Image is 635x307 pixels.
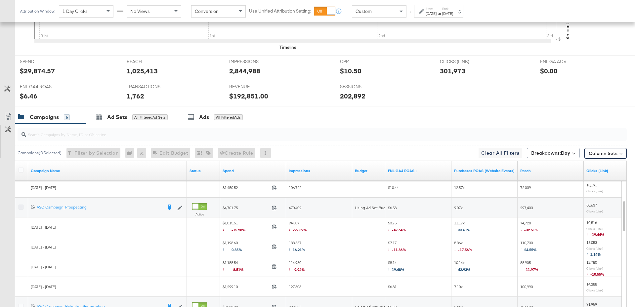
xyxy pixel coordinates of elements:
[388,185,399,190] span: $10.44
[524,267,538,272] span: -11.97%
[440,66,465,76] div: 301,973
[340,58,390,65] span: CPM
[388,247,392,251] span: ↓
[356,8,372,14] span: Custom
[125,148,137,158] div: 0
[223,284,269,289] span: $1,299.10
[454,266,458,271] span: ↑
[192,212,207,216] label: Active
[289,205,301,210] span: 470,402
[127,91,144,101] div: 1,762
[127,66,158,76] div: 1,025,413
[454,284,463,289] span: 7.10x
[63,8,88,14] span: 1 Day Clicks
[132,114,168,120] div: All Filtered Ad Sets
[454,240,472,254] span: 8.36x
[586,288,603,292] sub: Clicks (Link)
[520,227,524,232] span: ↓
[20,84,69,90] span: FNL GA4 ROAS
[520,247,524,251] span: ↑
[229,84,279,90] span: REVENUE
[426,7,437,11] label: Start:
[31,245,56,249] span: [DATE] - [DATE]
[388,220,406,234] span: $3.75
[586,282,597,287] span: 14,288
[20,9,56,14] div: Attribution Window:
[388,205,397,210] span: $6.58
[392,227,406,232] span: -47.64%
[586,220,597,225] span: 10,516
[454,168,515,173] a: The total value of the purchase actions divided by spend tracked by your Custom Audience pixel on...
[520,284,533,289] span: 100,990
[481,149,519,157] span: Clear All Filters
[458,227,471,232] span: 33.61%
[527,148,579,158] button: Breakdowns:Day
[223,220,269,234] span: $1,015.51
[31,168,184,173] a: Your campaign name.
[590,232,605,237] span: -19.44%
[388,240,406,254] span: $7.17
[586,266,603,270] sub: Clicks (Link)
[26,125,571,138] input: Search Campaigns by Name, ID or Objective
[590,252,601,257] span: 2.14%
[426,11,437,16] div: [DATE]
[279,44,296,51] div: Timeline
[289,284,301,289] span: 127,608
[289,266,293,271] span: ↓
[289,220,307,234] span: 94,307
[289,168,350,173] a: The number of times your ad was served. On mobile apps an ad is counted as served the first time ...
[107,113,127,121] div: Ad Sets
[520,168,581,173] a: The number of people your ad was served to.
[37,205,162,211] a: ASC Campaign_Prospecting
[586,260,597,265] span: 12,780
[442,7,453,11] label: End:
[293,227,307,232] span: -29.39%
[289,240,305,254] span: 133,557
[223,227,232,232] span: ↓
[586,209,603,213] sub: Clicks (Link)
[127,84,176,90] span: TRANSACTIONS
[520,205,533,210] span: 297,403
[520,240,537,254] span: 110,730
[586,231,590,236] span: ↓
[37,205,162,210] div: ASC Campaign_Prospecting
[520,266,524,271] span: ↓
[223,266,232,271] span: ↓
[289,247,293,251] span: ↑
[355,168,383,173] a: The maximum amount you're willing to spend on your ads, on average each day or over the lifetime ...
[442,11,453,16] div: [DATE]
[565,10,571,39] text: Amount (USD)
[590,272,605,277] span: -10.55%
[440,58,489,65] span: CLICKS (LINK)
[355,205,392,211] div: Using Ad Set Budget
[289,260,305,274] span: 114,930
[392,267,404,272] span: 19.48%
[127,58,176,65] span: REACH
[229,58,279,65] span: IMPRESSIONS
[20,58,69,65] span: SPEND
[454,227,458,232] span: ↑
[289,227,293,232] span: ↓
[199,113,209,121] div: Ads
[437,11,442,16] strong: to
[407,11,413,14] span: ↑
[586,240,597,245] span: 13,053
[586,182,597,187] span: 13,191
[388,168,449,173] a: revenue/spend
[340,84,390,90] span: SESSIONS
[520,185,531,190] span: 72,039
[520,220,538,234] span: 74,728
[479,148,522,158] button: Clear All Filters
[223,260,269,274] span: $1,188.54
[249,8,311,14] label: Use Unified Attribution Setting:
[586,227,603,231] sub: Clicks (Link)
[586,247,603,250] sub: Clicks (Link)
[531,150,570,156] span: Breakdowns:
[520,260,538,274] span: 88,905
[31,225,56,230] span: [DATE] - [DATE]
[392,247,406,252] span: -11.86%
[223,240,269,254] span: $1,198.60
[454,205,463,210] span: 9.07x
[31,284,56,289] span: [DATE] - [DATE]
[388,260,404,274] span: $8.14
